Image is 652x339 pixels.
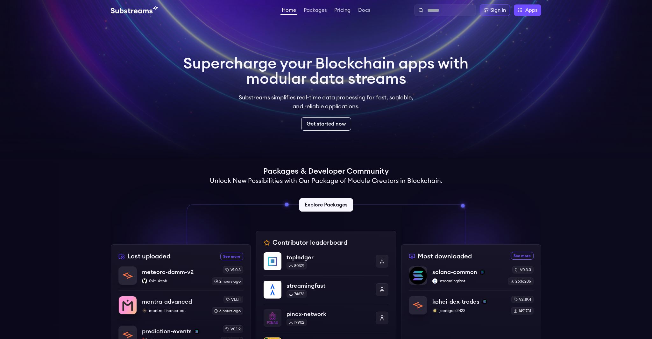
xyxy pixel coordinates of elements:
[287,310,371,319] p: pinax-network
[302,8,328,14] a: Packages
[287,253,371,262] p: topledger
[220,253,243,260] a: See more recently uploaded packages
[210,177,443,185] h2: Unlock New Possibilities with Our Package of Module Creators in Blockchain.
[333,8,352,14] a: Pricing
[511,296,534,303] div: v2.19.4
[432,308,437,313] img: jobrogers2422
[223,325,243,333] div: v0.1.9
[299,198,353,212] a: Explore Packages
[142,278,147,284] img: 0xMukesh
[482,299,487,304] img: solana
[142,308,147,313] img: mantra-finance-bot
[409,290,534,315] a: kohei-dex-tradeskohei-dex-tradessolanajobrogers2422jobrogers2422v2.19.41491731
[490,6,506,14] div: Sign in
[480,270,485,275] img: solana
[287,319,307,326] div: 19902
[409,296,427,314] img: kohei-dex-trades
[212,307,243,315] div: 6 hours ago
[511,307,534,315] div: 1491731
[142,308,207,313] p: mantra-finance-bot
[111,6,158,14] img: Substream's logo
[480,4,510,16] a: Sign in
[512,266,534,274] div: v0.3.3
[264,252,388,275] a: topledgertopledger80321
[287,290,307,298] div: 74673
[263,166,389,177] h1: Packages & Developer Community
[223,296,243,303] div: v1.1.11
[432,297,479,306] p: kohei-dex-trades
[432,278,437,284] img: streamingfast
[264,304,388,332] a: pinax-networkpinax-network19902
[432,308,506,313] p: jobrogers2422
[234,93,418,111] p: Substreams simplifies real-time data processing for fast, scalable, and reliable applications.
[142,278,207,284] p: 0xMukesh
[409,266,534,290] a: solana-commonsolana-commonsolanastreamingfaststreamingfastv0.3.32636206
[119,267,137,285] img: meteora-damm-v2
[223,266,243,274] div: v1.0.3
[432,278,503,284] p: streamingfast
[142,268,194,277] p: meteora-damm-v2
[264,252,281,270] img: topledger
[194,329,199,334] img: solana
[142,297,192,306] p: mantra-advanced
[118,266,243,290] a: meteora-damm-v2meteora-damm-v20xMukesh0xMukeshv1.0.32 hours ago
[280,8,297,15] a: Home
[119,296,137,314] img: mantra-advanced
[264,275,388,304] a: streamingfaststreamingfast74673
[287,281,371,290] p: streamingfast
[264,309,281,327] img: pinax-network
[301,117,351,131] a: Get started now
[142,327,192,336] p: prediction-events
[409,267,427,285] img: solana-common
[357,8,372,14] a: Docs
[511,252,534,260] a: See more most downloaded packages
[183,56,469,87] h1: Supercharge your Blockchain apps with modular data streams
[432,268,477,277] p: solana-common
[264,281,281,299] img: streamingfast
[525,6,537,14] span: Apps
[287,262,307,270] div: 80321
[118,290,243,320] a: mantra-advancedmantra-advancedmantra-finance-botmantra-finance-botv1.1.116 hours ago
[212,278,243,285] div: 2 hours ago
[508,278,534,285] div: 2636206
